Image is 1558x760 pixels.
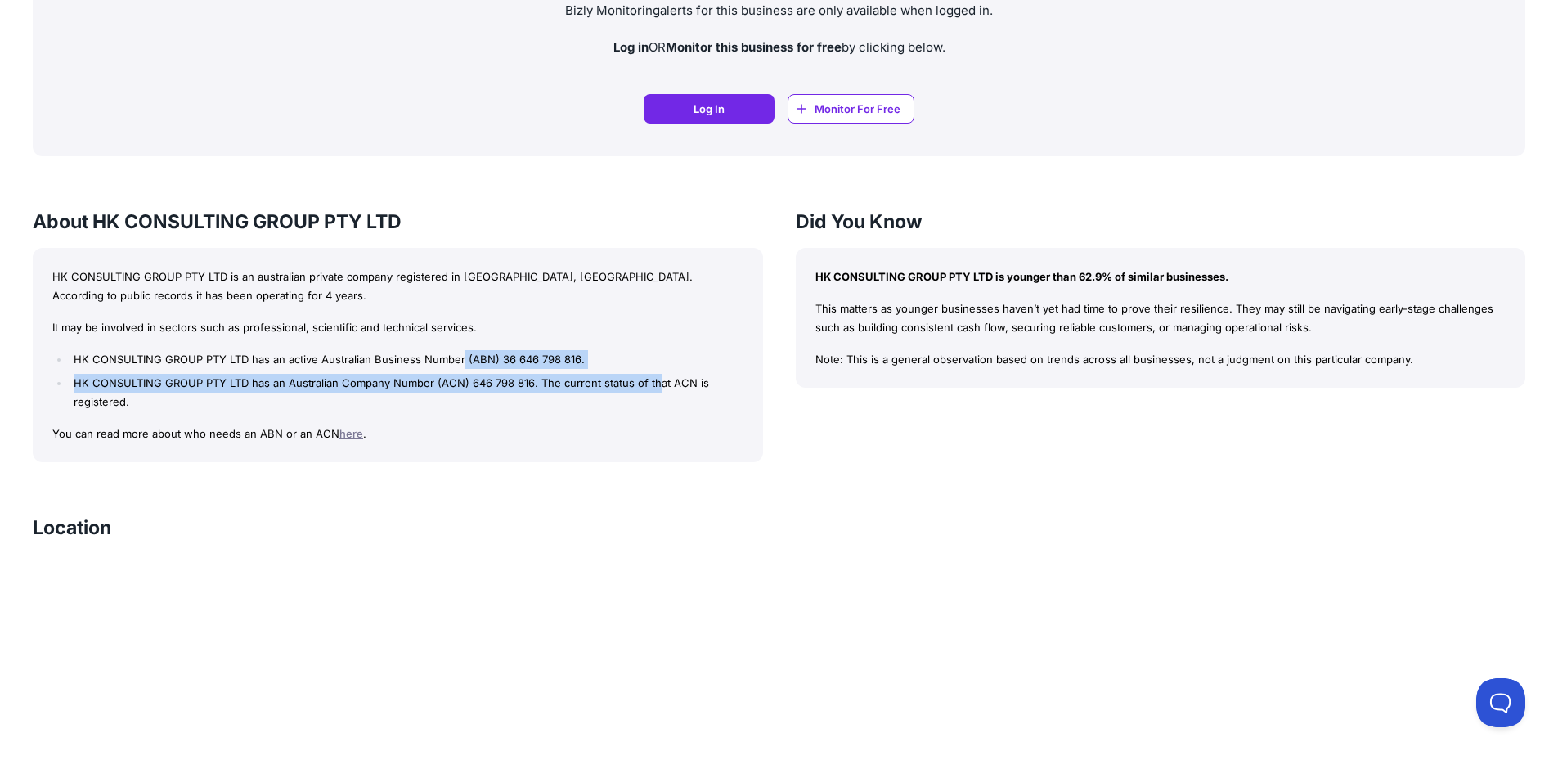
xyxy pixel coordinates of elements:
a: Monitor For Free [788,94,914,124]
strong: Log in [613,39,649,55]
span: Log In [694,101,725,117]
p: Note: This is a general observation based on trends across all businesses, not a judgment on this... [815,350,1506,369]
iframe: Toggle Customer Support [1476,678,1525,727]
h3: About HK CONSULTING GROUP PTY LTD [33,209,763,235]
p: HK CONSULTING GROUP PTY LTD is an australian private company registered in [GEOGRAPHIC_DATA], [GE... [52,268,743,305]
a: here [339,427,363,440]
p: HK CONSULTING GROUP PTY LTD is younger than 62.9% of similar businesses. [815,268,1506,286]
li: HK CONSULTING GROUP PTY LTD has an active Australian Business Number (ABN) 36 646 798 816. [70,350,743,369]
strong: Monitor this business for free [666,39,842,55]
p: alerts for this business are only available when logged in. [46,2,1512,20]
h3: Location [33,515,111,541]
a: Bizly Monitoring [565,2,660,18]
span: Monitor For Free [815,101,900,117]
li: HK CONSULTING GROUP PTY LTD has an Australian Company Number (ACN) 646 798 816. The current statu... [70,374,743,411]
h3: Did You Know [796,209,1526,235]
p: It may be involved in sectors such as professional, scientific and technical services. [52,318,743,337]
p: This matters as younger businesses haven’t yet had time to prove their resilience. They may still... [815,299,1506,337]
p: You can read more about who needs an ABN or an ACN . [52,425,743,443]
a: Log In [644,94,775,124]
p: OR by clicking below. [46,38,1512,57]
